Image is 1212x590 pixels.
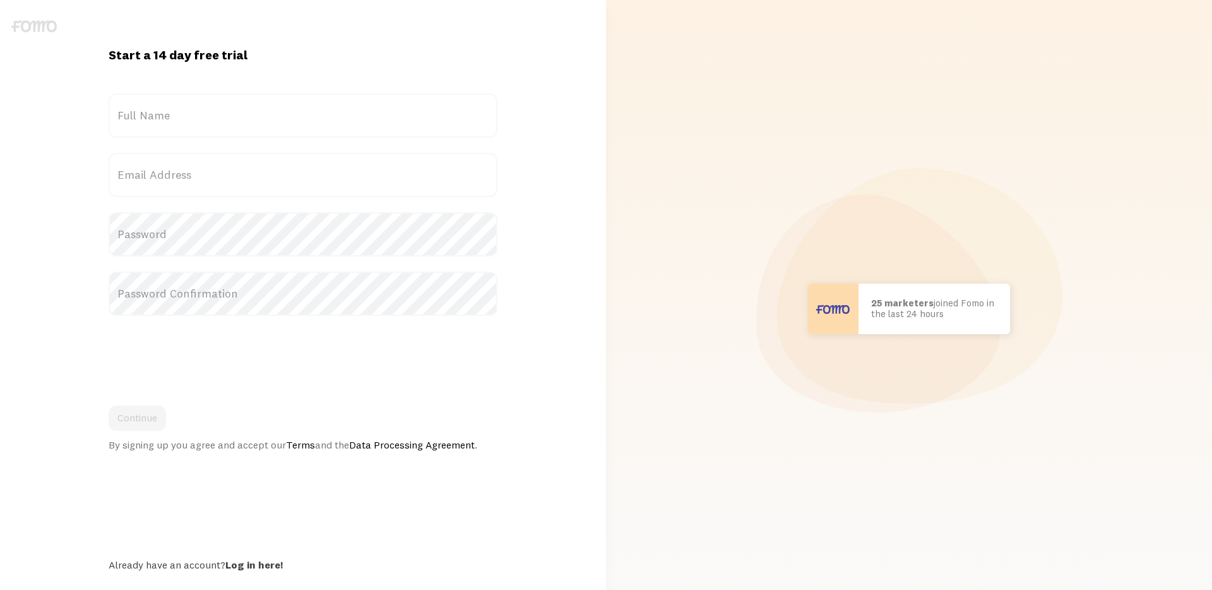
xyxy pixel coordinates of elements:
[109,272,497,316] label: Password Confirmation
[11,20,57,32] img: fomo-logo-gray-b99e0e8ada9f9040e2984d0d95b3b12da0074ffd48d1e5cb62ac37fc77b0b268.svg
[109,212,497,256] label: Password
[349,438,475,451] a: Data Processing Agreement
[109,153,497,197] label: Email Address
[109,438,497,451] div: By signing up you agree and accept our and the .
[871,297,934,309] b: 25 marketers
[109,93,497,138] label: Full Name
[871,298,997,319] p: joined Fomo in the last 24 hours
[808,284,858,334] img: User avatar
[109,331,300,380] iframe: reCAPTCHA
[109,47,497,63] h1: Start a 14 day free trial
[225,558,283,571] a: Log in here!
[109,558,497,571] div: Already have an account?
[286,438,315,451] a: Terms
